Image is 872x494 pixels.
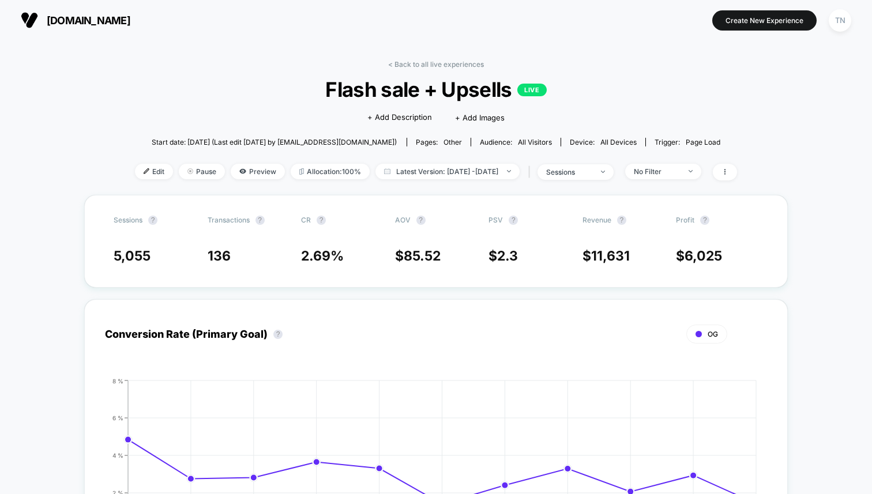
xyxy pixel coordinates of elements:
span: | [525,164,538,180]
span: $ [676,248,722,264]
img: end [689,170,693,172]
div: Trigger: [655,138,720,146]
span: 5,055 [114,248,151,264]
span: OG [708,330,718,338]
img: Visually logo [21,12,38,29]
span: 136 [208,248,231,264]
span: 6,025 [685,248,722,264]
button: ? [617,216,626,225]
span: 85.52 [404,248,441,264]
button: ? [148,216,157,225]
button: ? [416,216,426,225]
div: No Filter [634,167,680,176]
span: [DOMAIN_NAME] [47,14,130,27]
button: [DOMAIN_NAME] [17,11,134,29]
button: ? [273,330,283,339]
button: TN [825,9,855,32]
button: ? [509,216,518,225]
span: other [443,138,462,146]
span: Device: [561,138,645,146]
span: Allocation: 100% [291,164,370,179]
span: 11,631 [591,248,630,264]
button: Create New Experience [712,10,817,31]
tspan: 6 % [112,414,123,421]
span: Start date: [DATE] (Last edit [DATE] by [EMAIL_ADDRESS][DOMAIN_NAME]) [152,138,397,146]
span: AOV [395,216,411,224]
button: ? [317,216,326,225]
span: PSV [488,216,503,224]
button: ? [700,216,709,225]
span: Flash sale + Upsells [165,77,707,101]
span: $ [488,248,518,264]
p: LIVE [517,84,546,96]
img: end [187,168,193,174]
span: $ [395,248,441,264]
span: All Visitors [518,138,552,146]
span: Latest Version: [DATE] - [DATE] [375,164,520,179]
tspan: 8 % [112,377,123,384]
span: Revenue [582,216,611,224]
span: Edit [135,164,173,179]
tspan: 4 % [112,451,123,458]
span: Pause [179,164,225,179]
span: Transactions [208,216,250,224]
div: Pages: [416,138,462,146]
span: + Add Description [367,112,432,123]
span: all devices [600,138,637,146]
div: TN [829,9,851,32]
img: rebalance [299,168,304,175]
img: end [601,171,605,173]
img: calendar [384,168,390,174]
span: 2.69 % [301,248,344,264]
span: CR [301,216,311,224]
span: 2.3 [497,248,518,264]
span: Sessions [114,216,142,224]
span: Preview [231,164,285,179]
img: end [507,170,511,172]
img: edit [144,168,149,174]
button: ? [255,216,265,225]
a: < Back to all live experiences [388,60,484,69]
div: Audience: [480,138,552,146]
span: + Add Images [455,113,505,122]
span: Profit [676,216,694,224]
span: Page Load [686,138,720,146]
div: sessions [546,168,592,176]
span: $ [582,248,630,264]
